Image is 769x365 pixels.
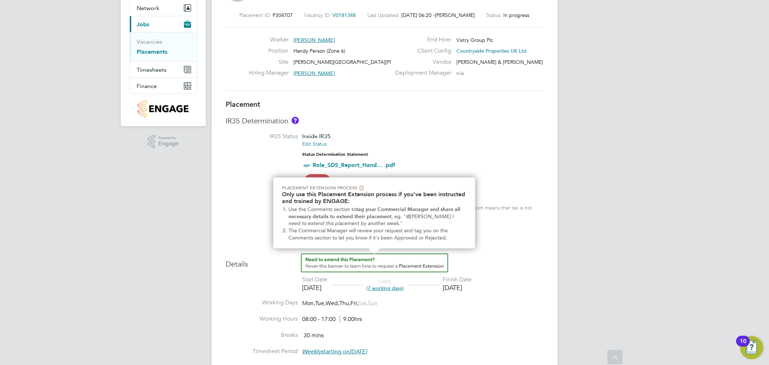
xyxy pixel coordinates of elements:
[368,12,399,18] label: Last Updated
[249,58,288,66] label: Site
[302,152,368,157] strong: Status Determination Statement
[138,100,189,118] img: countryside-properties-logo-retina.png
[137,83,157,89] span: Finance
[315,300,326,307] span: Tue,
[273,12,293,18] span: P304707
[288,214,455,227] em: @[PERSON_NAME] I need to extend this placement by another week.
[302,300,315,307] span: Mon,
[158,135,178,141] span: Powered by
[302,276,328,283] div: Start Date
[391,36,451,44] label: End Hirer
[391,47,451,55] label: Client Config
[350,348,367,355] em: [DATE]
[249,69,288,77] label: Hiring Manager
[340,300,351,307] span: Thu,
[456,37,493,43] span: Vistry Group Plc
[392,214,406,220] span: , eg. "
[226,254,543,269] h3: Details
[282,185,467,191] p: Placement Extension Process 📋
[400,220,403,227] span: "
[456,59,561,65] span: [PERSON_NAME] & [PERSON_NAME] Limited
[240,12,270,18] label: Placement ID
[313,162,395,168] a: Role_SDS_Report_Hand... .pdf
[326,300,340,307] span: Wed,
[443,283,472,292] div: [DATE]
[302,133,331,140] span: Inside IR35
[435,12,475,18] span: [PERSON_NAME]
[443,276,472,283] div: Finish Date
[226,315,298,323] label: Working Hours
[351,300,359,307] span: Fri,
[273,177,475,249] div: Need to extend this Placement? Hover this banner.
[129,100,197,118] a: Go to home page
[293,70,335,76] span: [PERSON_NAME]
[226,100,261,109] b: Placement
[137,66,167,73] span: Timesheets
[302,141,327,147] a: Edit Status
[137,21,150,28] span: Jobs
[293,37,335,43] span: [PERSON_NAME]
[137,5,160,12] span: Network
[137,38,163,45] a: Vacancies
[226,299,298,307] label: Working Days
[305,12,330,18] label: Vacancy ID
[740,341,746,351] div: 10
[137,48,168,55] a: Placements
[340,316,362,323] span: 9.00hrs
[288,206,462,220] strong: tag your Commercial Manager and share all necessary details to extend their placement
[504,12,530,18] span: In progress
[226,133,298,140] label: IR35 Status
[158,141,178,147] span: Engage
[367,285,404,291] span: (7 working days)
[456,48,526,54] span: Countryside Properties UK Ltd
[302,348,322,355] em: Weekly
[292,117,299,124] button: About IR35
[740,336,763,359] button: Open Resource Center, 10 new notifications
[333,12,356,18] span: V0181348
[402,12,435,18] span: [DATE] 06:20 -
[282,191,467,205] h2: Only use this Placement Extension process if you've been instructed and trained by ENGAGE:
[293,59,425,65] span: [PERSON_NAME][GEOGRAPHIC_DATA][PERSON_NAME]
[391,58,451,66] label: Vendor
[363,278,408,291] div: DAYS
[391,69,451,77] label: Deployment Manager
[293,48,345,54] span: Handy Person (Zone 6)
[487,12,501,18] label: Status
[288,206,356,212] span: Use the Comments section to
[304,174,331,189] span: High
[302,348,367,355] span: starting on
[302,283,328,292] div: [DATE]
[359,300,368,307] span: Sat,
[304,332,324,339] span: 30 mins
[301,254,448,272] button: How to extend a Placement?
[226,116,543,126] h3: IR35 Determination
[288,227,467,241] li: The Commercial Manager will review your request and tag you on the Comments section to let you kn...
[302,316,362,323] div: 08:00 - 17:00
[226,177,298,185] label: IR35 Risk
[249,47,288,55] label: Position
[456,70,464,76] span: n/a
[226,348,298,355] label: Timesheet Period
[226,331,298,339] label: Breaks
[249,36,288,44] label: Worker
[368,300,378,307] span: Sun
